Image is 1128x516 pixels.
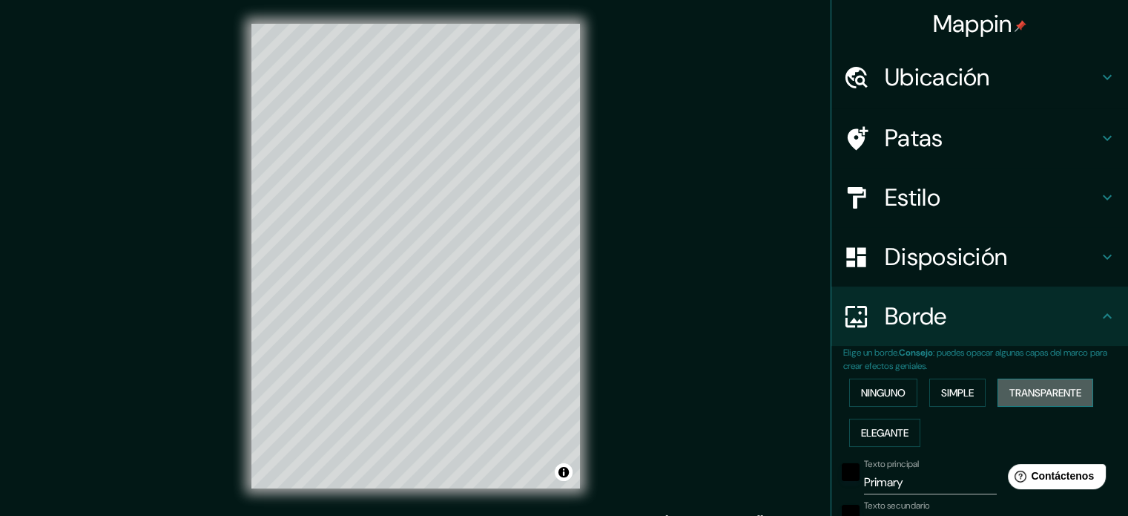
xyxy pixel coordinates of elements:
[933,8,1012,39] font: Mappin
[864,458,919,470] font: Texto principal
[996,458,1112,500] iframe: Lanzador de widgets de ayuda
[1009,386,1081,399] font: Transparente
[885,301,947,332] font: Borde
[849,379,917,407] button: Ninguno
[831,227,1128,287] div: Disposición
[929,379,986,407] button: Simple
[831,48,1128,107] div: Ubicación
[997,379,1093,407] button: Transparente
[831,108,1128,168] div: Patas
[861,426,908,440] font: Elegante
[555,463,573,481] button: Activar o desactivar atribución
[885,123,943,154] font: Patas
[885,241,1007,272] font: Disposición
[831,168,1128,227] div: Estilo
[842,463,860,481] button: negro
[843,347,1107,372] font: : puedes opacar algunas capas del marco para crear efectos geniales.
[843,347,899,359] font: Elige un borde.
[899,347,933,359] font: Consejo
[885,182,940,213] font: Estilo
[849,419,920,447] button: Elegante
[1015,20,1026,32] img: pin-icon.png
[861,386,906,399] font: Ninguno
[941,386,974,399] font: Simple
[831,287,1128,346] div: Borde
[885,62,990,93] font: Ubicación
[864,500,930,512] font: Texto secundario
